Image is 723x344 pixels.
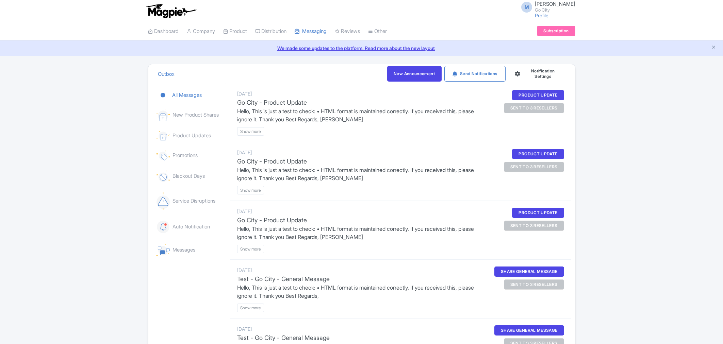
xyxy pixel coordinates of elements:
a: Product [223,22,247,41]
img: icon-product-update-passive-d8b36680673ce2f1c1093c6d3d9e0655.svg [157,131,170,140]
div: sent to 3 resellers [504,162,564,172]
span: [PERSON_NAME] [535,1,575,7]
a: Company [187,22,215,41]
p: Go City - Product Update [237,157,482,166]
p: Hello, This is just a test to check: • HTML format is maintained correctly. If you received this,... [237,283,482,300]
a: Auto Notification [157,215,223,239]
img: icon-service-disruption-passive-d53cc9fb2ac501153ed424a81dd5f4a8.svg [157,192,170,210]
span: [DATE] [237,208,252,214]
img: icon-general-message-passive-dced38b8be14f6433371365708243c1d.svg [157,244,170,256]
div: sent to 3 resellers [504,279,564,290]
a: Other [368,22,387,41]
a: New Product Shares [157,104,223,126]
btn: Show more [237,127,264,136]
a: Profile [535,13,548,18]
a: Distribution [255,22,286,41]
a: M [PERSON_NAME] Go City [517,1,575,12]
div: Product Update [512,90,564,100]
span: [DATE] [237,326,252,332]
img: logo-ab69f6fb50320c5b225c76a69d11143b.png [145,3,197,18]
div: Product Update [512,149,564,159]
a: Subscription [537,26,575,36]
div: Product Update [512,208,564,218]
div: sent to 3 resellers [504,221,564,231]
a: Product Updates [157,126,223,146]
a: All Messages [157,86,223,105]
p: Hello, This is just a test to check: • HTML format is maintained correctly. If you received this,... [237,166,482,182]
a: Messaging [295,22,327,41]
p: Hello, This is just a test to check: • HTML format is maintained correctly. If you received this,... [237,107,482,123]
p: Test - Go City - General Message [237,274,482,283]
btn: Show more [237,186,264,194]
a: Send Notifications [444,66,506,82]
button: Close announcement [711,44,716,52]
btn: Show more [237,304,264,312]
a: Service Disruptions [157,187,223,215]
a: Notification Settings [508,66,570,82]
a: Promotions [157,145,223,166]
small: Go City [535,8,575,12]
a: Messages [157,238,223,261]
div: sent to 3 resellers [504,103,564,113]
span: [DATE] [237,150,252,155]
a: New Announcement [387,66,442,82]
img: icon-auto-notification-passive-90f0fc5d3ac5efac254e4ceb20dbff71.svg [157,220,170,234]
img: icon-share-products-passive-586cf1afebc7ee56cd27c2962df33887.svg [157,109,170,121]
div: Share General Message [494,325,564,336]
p: Go City - Product Update [237,216,482,225]
a: Blackout Days [157,165,223,187]
p: Test - Go City - General Message [237,333,482,342]
div: Share General Message [494,266,564,277]
btn: Show more [237,245,264,253]
a: Dashboard [148,22,179,41]
img: icon-blocked-days-passive-0febe7090a5175195feee36c38de928a.svg [157,171,170,182]
span: [DATE] [237,267,252,273]
p: Hello, This is just a test to check: • HTML format is maintained correctly. If you received this,... [237,225,482,241]
img: icon-new-promotion-passive-97cfc8a2a1699b87f57f1e372f5c4344.svg [157,151,170,160]
a: We made some updates to the platform. Read more about the new layout [4,45,719,52]
a: Outbox [158,65,175,84]
p: Go City - Product Update [237,98,482,107]
span: [DATE] [237,91,252,97]
span: M [521,2,532,13]
a: Reviews [335,22,360,41]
